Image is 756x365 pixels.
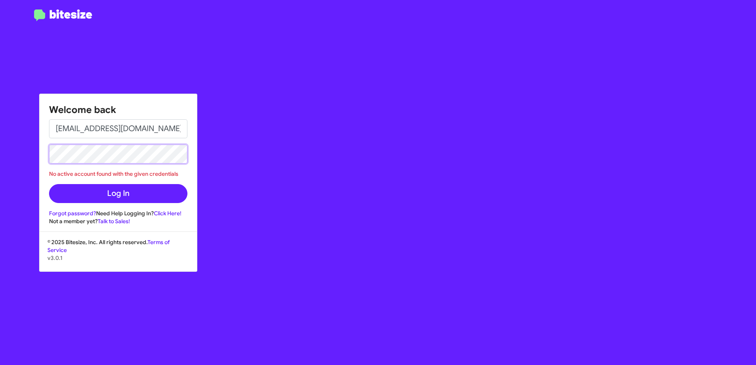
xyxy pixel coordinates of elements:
input: Email address [49,119,187,138]
div: © 2025 Bitesize, Inc. All rights reserved. [40,238,197,271]
button: Log In [49,184,187,203]
p: v3.0.1 [47,254,189,262]
h1: Welcome back [49,103,187,116]
div: No active account found with the given credentials [49,170,187,178]
a: Talk to Sales! [98,218,130,225]
div: Need Help Logging In? [49,209,187,217]
a: Terms of Service [47,239,170,254]
div: Not a member yet? [49,217,187,225]
a: Click Here! [154,210,181,217]
a: Forgot password? [49,210,96,217]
